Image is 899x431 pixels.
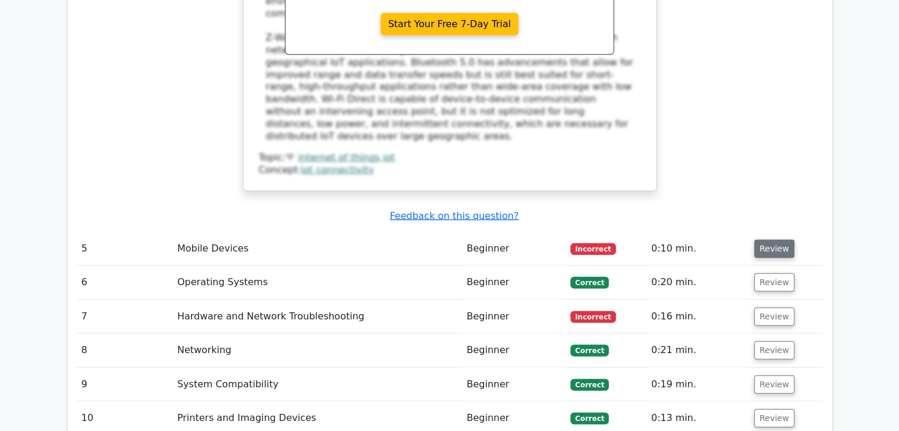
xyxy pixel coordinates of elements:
button: Review [754,376,794,394]
button: Review [754,341,794,360]
td: 9 [77,368,173,401]
td: 0:20 min. [647,266,749,299]
a: Feedback on this question? [390,210,518,221]
a: internet of things iot [298,152,395,163]
a: Start Your Free 7-Day Trial [381,13,519,35]
td: Hardware and Network Troubleshooting [173,300,462,334]
button: Review [754,409,794,427]
div: Topic: [259,152,641,164]
a: iot connectivity [301,164,374,175]
button: Review [754,273,794,292]
span: Correct [570,413,609,425]
td: Beginner [462,368,566,401]
td: 0:10 min. [647,232,749,266]
div: Concept: [259,164,641,177]
td: Operating Systems [173,266,462,299]
td: Beginner [462,334,566,367]
td: Beginner [462,300,566,334]
td: 5 [77,232,173,266]
button: Review [754,240,794,258]
td: Beginner [462,266,566,299]
td: 0:19 min. [647,368,749,401]
span: Correct [570,379,609,391]
td: 6 [77,266,173,299]
td: Networking [173,334,462,367]
td: 8 [77,334,173,367]
span: Incorrect [570,243,616,255]
td: 0:16 min. [647,300,749,334]
td: Beginner [462,232,566,266]
button: Review [754,308,794,326]
td: 7 [77,300,173,334]
span: Correct [570,345,609,357]
span: Incorrect [570,311,616,323]
td: System Compatibility [173,368,462,401]
td: Mobile Devices [173,232,462,266]
span: Correct [570,277,609,289]
td: 0:21 min. [647,334,749,367]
